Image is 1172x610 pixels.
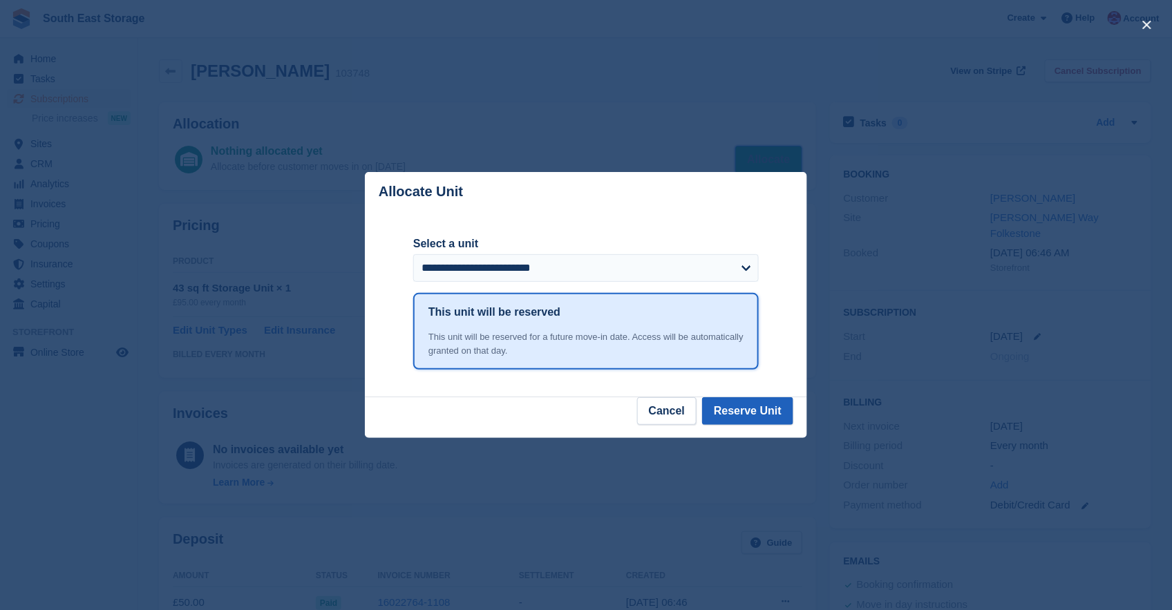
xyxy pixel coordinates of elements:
button: close [1136,14,1158,36]
label: Select a unit [413,236,759,252]
button: Reserve Unit [702,397,793,425]
p: Allocate Unit [379,184,463,200]
button: Cancel [637,397,697,425]
h1: This unit will be reserved [428,304,560,321]
div: This unit will be reserved for a future move-in date. Access will be automatically granted on tha... [428,330,744,357]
